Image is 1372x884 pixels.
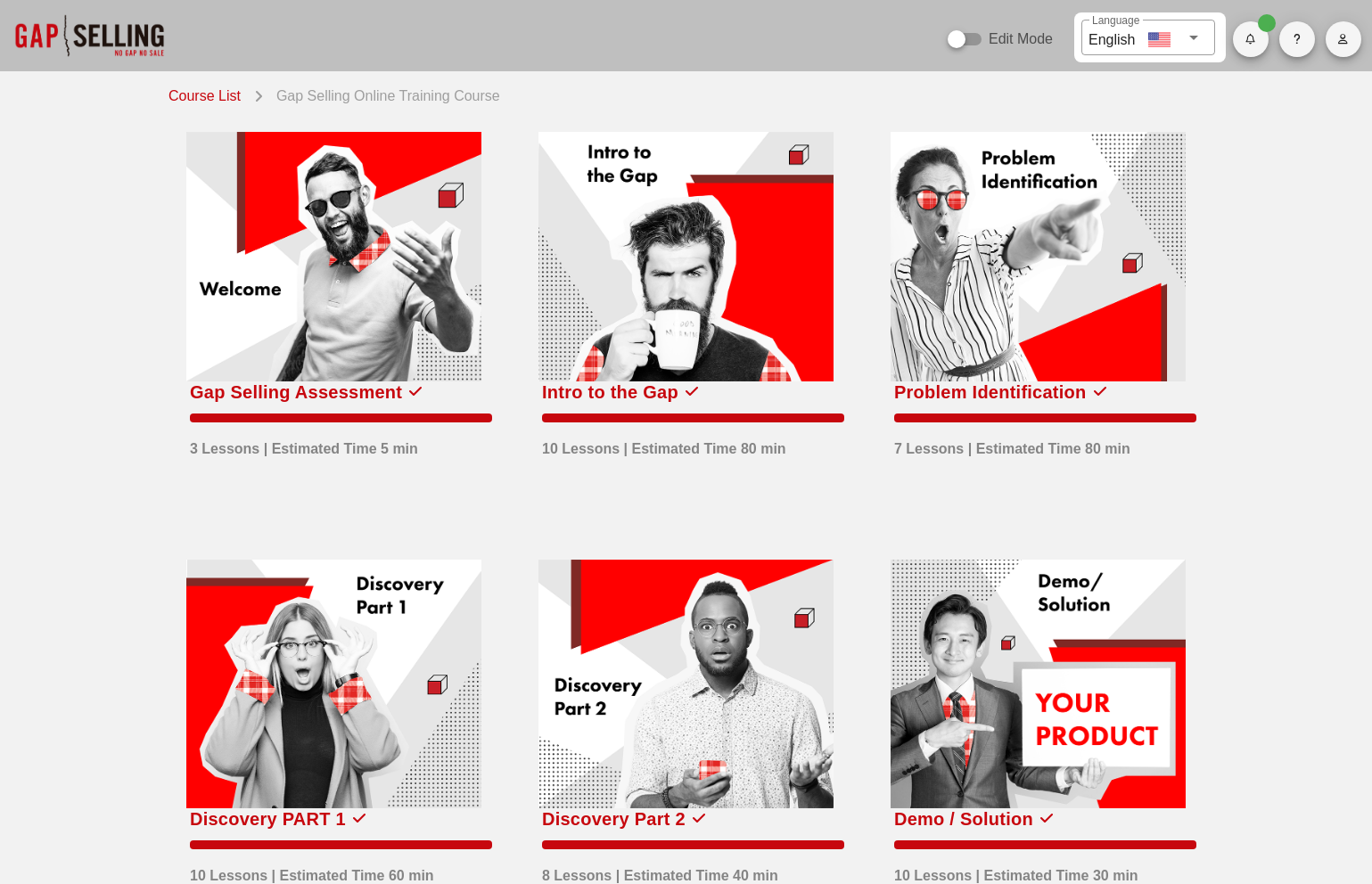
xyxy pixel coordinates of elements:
[894,378,1087,406] div: Problem Identification
[1089,25,1135,51] div: English
[542,805,686,833] div: Discovery Part 2
[269,82,500,107] div: Gap Selling Online Training Course
[1092,14,1139,28] label: Language
[989,30,1053,48] label: Edit Mode
[1081,20,1215,55] div: LanguageEnglish
[190,805,346,833] div: Discovery PART 1
[190,430,418,460] div: 3 Lessons | Estimated Time 5 min
[894,805,1033,833] div: Demo / Solution
[190,378,402,406] div: Gap Selling Assessment
[168,82,248,107] a: Course List
[542,378,678,406] div: Intro to the Gap
[542,430,786,460] div: 10 Lessons | Estimated Time 80 min
[894,430,1130,460] div: 7 Lessons | Estimated Time 80 min
[1258,14,1276,32] span: Badge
